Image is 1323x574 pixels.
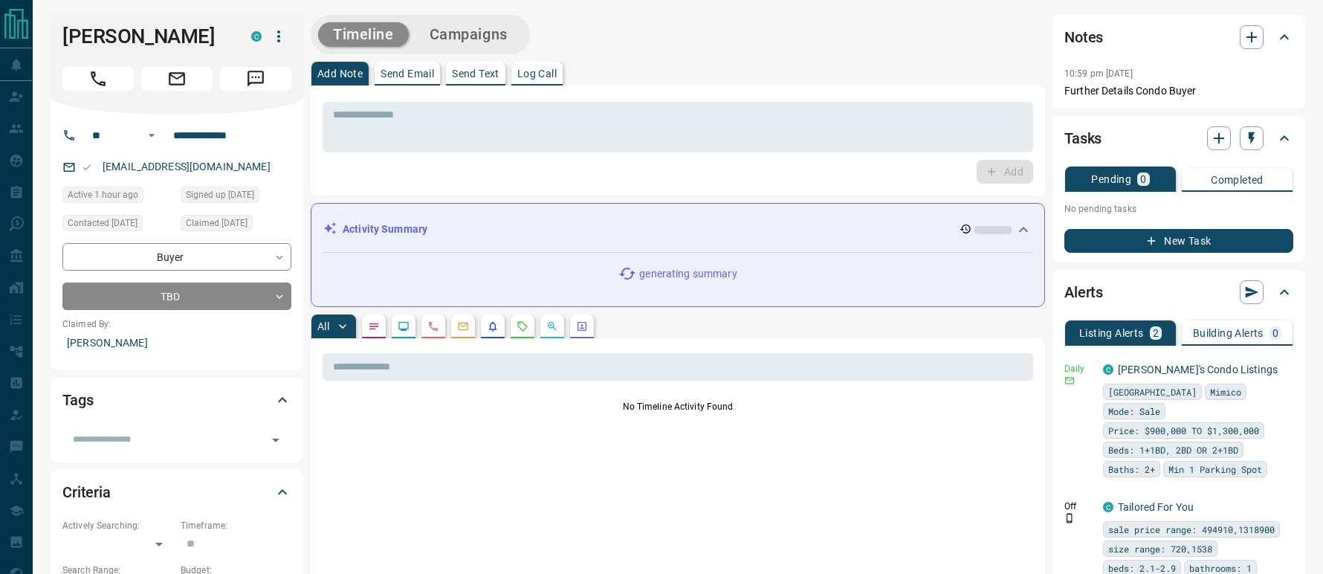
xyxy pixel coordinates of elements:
div: Alerts [1064,274,1293,310]
div: Criteria [62,474,291,510]
p: Completed [1211,175,1264,185]
button: Open [143,126,161,144]
span: Mimico [1210,384,1241,399]
svg: Emails [457,320,469,332]
p: 0 [1272,328,1278,338]
div: condos.ca [251,31,262,42]
span: [GEOGRAPHIC_DATA] [1108,384,1197,399]
div: condos.ca [1103,502,1113,512]
a: [EMAIL_ADDRESS][DOMAIN_NAME] [103,161,271,172]
p: generating summary [639,266,737,282]
a: [PERSON_NAME]'s Condo Listings [1118,364,1278,375]
h2: Tags [62,388,93,412]
p: Further Details Condo Buyer [1064,83,1293,99]
h1: [PERSON_NAME] [62,25,229,48]
div: TBD [62,283,291,310]
span: Email [141,67,213,91]
span: Beds: 1+1BD, 2BD OR 2+1BD [1108,442,1238,457]
p: Listing Alerts [1079,328,1144,338]
p: Add Note [317,68,363,79]
svg: Notes [368,320,380,332]
a: Tailored For You [1118,501,1194,513]
p: Off [1064,500,1094,513]
p: Log Call [517,68,557,79]
svg: Requests [517,320,528,332]
button: New Task [1064,229,1293,253]
p: Building Alerts [1193,328,1264,338]
div: Thu Sep 04 2025 [62,215,173,236]
p: Actively Searching: [62,519,173,532]
button: Campaigns [415,22,523,47]
p: Timeframe: [181,519,291,532]
div: Tags [62,382,291,418]
p: 0 [1140,174,1146,184]
p: Send Email [381,68,434,79]
span: Min 1 Parking Spot [1168,462,1262,477]
span: Signed up [DATE] [186,187,254,202]
span: Baths: 2+ [1108,462,1155,477]
p: Pending [1091,174,1131,184]
p: No Timeline Activity Found [323,400,1033,413]
h2: Tasks [1064,126,1102,150]
svg: Push Notification Only [1064,513,1075,523]
div: Notes [1064,19,1293,55]
svg: Lead Browsing Activity [398,320,410,332]
svg: Listing Alerts [487,320,499,332]
span: Active 1 hour ago [68,187,138,202]
div: condos.ca [1103,364,1113,375]
span: Claimed [DATE] [186,216,248,230]
svg: Agent Actions [576,320,588,332]
svg: Calls [427,320,439,332]
p: 2 [1153,328,1159,338]
p: Activity Summary [343,222,427,237]
div: Tasks [1064,120,1293,156]
p: Claimed By: [62,317,291,331]
span: sale price range: 494910,1318900 [1108,522,1275,537]
div: Activity Summary [323,216,1032,243]
span: Contacted [DATE] [68,216,138,230]
p: No pending tasks [1064,198,1293,220]
h2: Alerts [1064,280,1103,304]
span: Price: $900,000 TO $1,300,000 [1108,423,1259,438]
svg: Email [1064,375,1075,386]
div: Wed Sep 03 2025 [181,187,291,207]
h2: Notes [1064,25,1103,49]
span: Call [62,67,134,91]
h2: Criteria [62,480,111,504]
button: Timeline [318,22,409,47]
p: 10:59 pm [DATE] [1064,68,1133,79]
span: Message [220,67,291,91]
p: All [317,321,329,332]
svg: Email Valid [82,162,92,172]
p: Send Text [452,68,499,79]
svg: Opportunities [546,320,558,332]
div: Sun Oct 12 2025 [62,187,173,207]
span: size range: 720,1538 [1108,541,1212,556]
p: Daily [1064,362,1094,375]
div: Thu Sep 04 2025 [181,215,291,236]
div: Buyer [62,243,291,271]
button: Open [265,430,286,451]
span: Mode: Sale [1108,404,1160,419]
p: [PERSON_NAME] [62,331,291,355]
